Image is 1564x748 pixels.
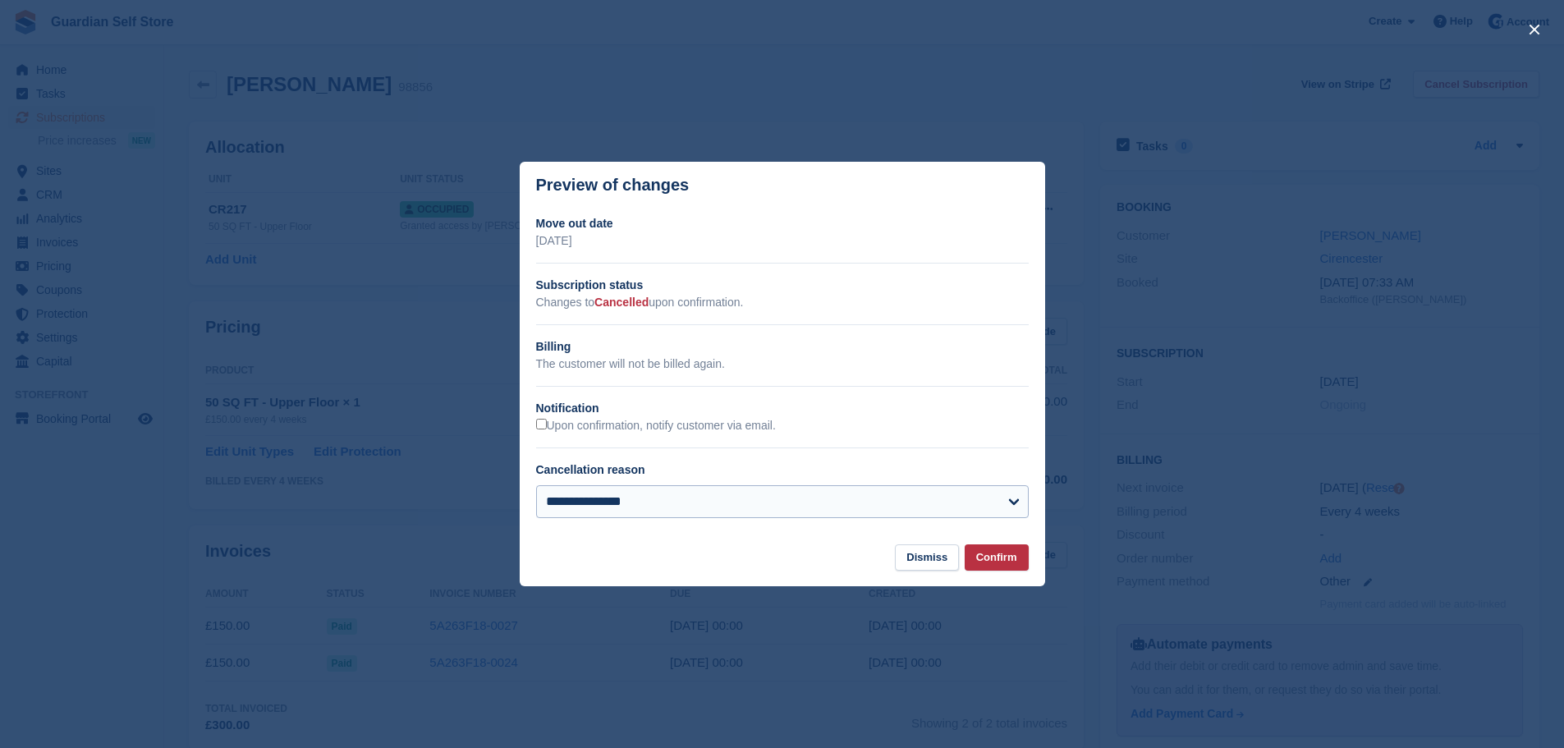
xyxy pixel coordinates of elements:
[895,544,959,571] button: Dismiss
[536,419,776,434] label: Upon confirmation, notify customer via email.
[536,356,1029,373] p: The customer will not be billed again.
[536,400,1029,417] h2: Notification
[594,296,649,309] span: Cancelled
[536,176,690,195] p: Preview of changes
[965,544,1029,571] button: Confirm
[536,294,1029,311] p: Changes to upon confirmation.
[536,463,645,476] label: Cancellation reason
[536,277,1029,294] h2: Subscription status
[536,215,1029,232] h2: Move out date
[536,232,1029,250] p: [DATE]
[536,419,547,429] input: Upon confirmation, notify customer via email.
[536,338,1029,356] h2: Billing
[1521,16,1548,43] button: close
